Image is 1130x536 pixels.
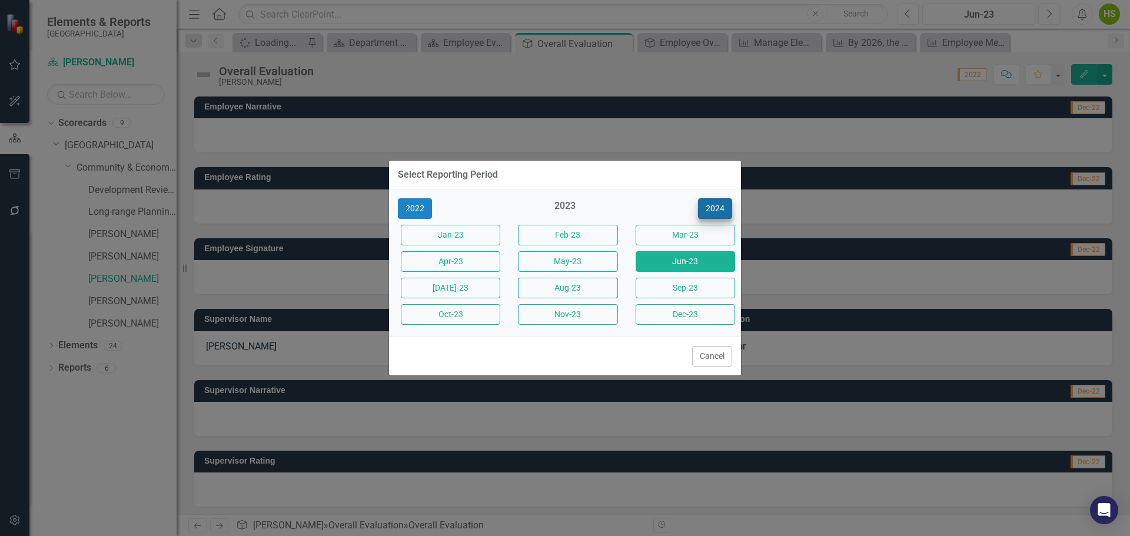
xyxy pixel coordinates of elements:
button: Feb-23 [518,225,617,245]
button: Cancel [692,346,732,367]
button: Jun-23 [636,251,735,272]
button: Dec-23 [636,304,735,325]
button: Nov-23 [518,304,617,325]
button: May-23 [518,251,617,272]
button: Aug-23 [518,278,617,298]
div: Select Reporting Period [398,169,498,180]
div: 2023 [515,199,614,219]
div: Open Intercom Messenger [1090,496,1118,524]
button: Apr-23 [401,251,500,272]
button: Oct-23 [401,304,500,325]
button: 2024 [698,198,732,219]
button: Jan-23 [401,225,500,245]
button: 2022 [398,198,432,219]
button: [DATE]-23 [401,278,500,298]
button: Sep-23 [636,278,735,298]
button: Mar-23 [636,225,735,245]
